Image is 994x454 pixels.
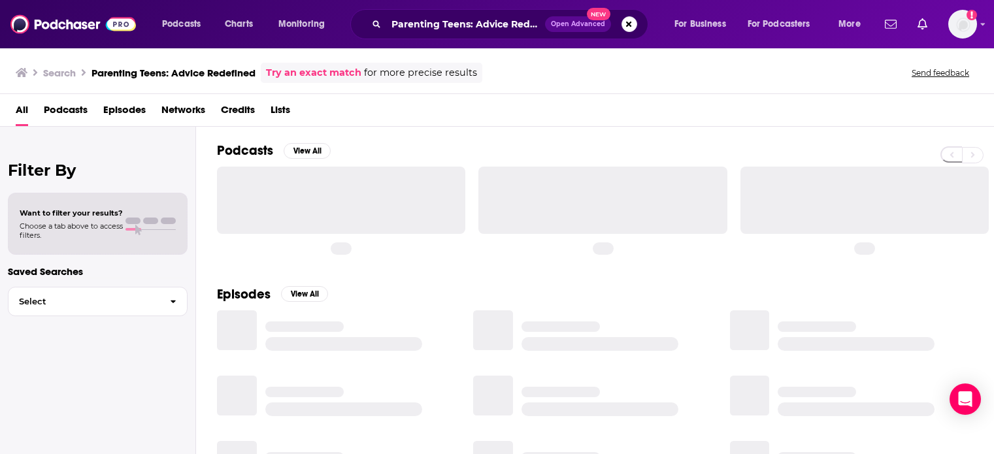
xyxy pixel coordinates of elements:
[10,12,136,37] img: Podchaser - Follow, Share and Rate Podcasts
[8,287,188,316] button: Select
[948,10,977,39] span: Logged in as Bcprpro33
[8,161,188,180] h2: Filter By
[266,65,361,80] a: Try an exact match
[217,286,328,302] a: EpisodesView All
[880,13,902,35] a: Show notifications dropdown
[364,65,477,80] span: for more precise results
[284,143,331,159] button: View All
[908,67,973,78] button: Send feedback
[271,99,290,126] a: Lists
[225,15,253,33] span: Charts
[217,142,273,159] h2: Podcasts
[948,10,977,39] img: User Profile
[950,383,981,415] div: Open Intercom Messenger
[829,14,877,35] button: open menu
[545,16,611,32] button: Open AdvancedNew
[739,14,829,35] button: open menu
[912,13,933,35] a: Show notifications dropdown
[948,10,977,39] button: Show profile menu
[217,286,271,302] h2: Episodes
[16,99,28,126] a: All
[967,10,977,20] svg: Add a profile image
[587,8,610,20] span: New
[8,265,188,278] p: Saved Searches
[748,15,810,33] span: For Podcasters
[161,99,205,126] a: Networks
[674,15,726,33] span: For Business
[838,15,861,33] span: More
[551,21,605,27] span: Open Advanced
[8,297,159,306] span: Select
[44,99,88,126] a: Podcasts
[281,286,328,302] button: View All
[153,14,218,35] button: open menu
[363,9,661,39] div: Search podcasts, credits, & more...
[162,15,201,33] span: Podcasts
[216,14,261,35] a: Charts
[278,15,325,33] span: Monitoring
[20,208,123,218] span: Want to filter your results?
[91,67,256,79] h3: Parenting Teens: Advice Redefined
[43,67,76,79] h3: Search
[103,99,146,126] a: Episodes
[269,14,342,35] button: open menu
[217,142,331,159] a: PodcastsView All
[386,14,545,35] input: Search podcasts, credits, & more...
[221,99,255,126] a: Credits
[20,221,123,240] span: Choose a tab above to access filters.
[665,14,742,35] button: open menu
